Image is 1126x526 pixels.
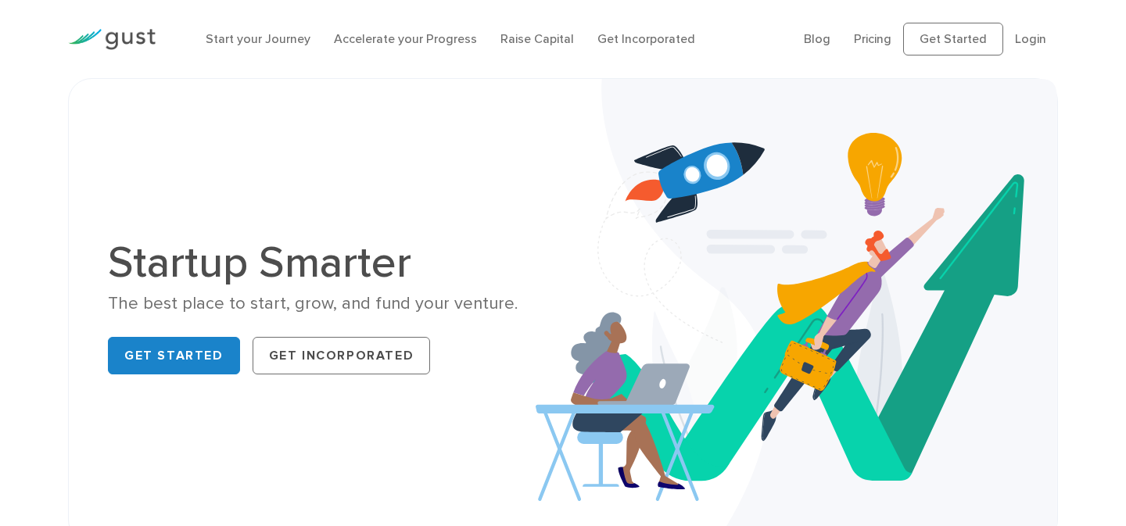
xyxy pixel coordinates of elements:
a: Start your Journey [206,31,310,46]
a: Pricing [854,31,891,46]
h1: Startup Smarter [108,241,551,284]
a: Raise Capital [500,31,574,46]
a: Blog [804,31,830,46]
a: Accelerate your Progress [334,31,477,46]
div: The best place to start, grow, and fund your venture. [108,292,551,315]
a: Login [1015,31,1046,46]
a: Get Incorporated [253,337,431,374]
a: Get Started [108,337,240,374]
img: Gust Logo [68,29,156,50]
a: Get Started [903,23,1003,55]
a: Get Incorporated [597,31,695,46]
